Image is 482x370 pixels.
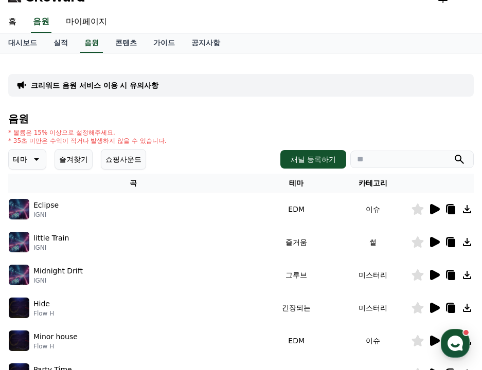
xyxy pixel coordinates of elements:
[133,285,198,310] a: 설정
[33,276,83,285] p: IGNI
[33,266,83,276] p: Midnight Drift
[33,331,78,342] p: Minor house
[145,33,183,53] a: 가이드
[258,193,335,226] td: EDM
[33,342,78,350] p: Flow H
[280,150,346,169] button: 채널 등록하기
[183,33,228,53] a: 공지사항
[334,226,411,258] td: 썰
[334,174,411,193] th: 카테고리
[258,258,335,291] td: 그루브
[31,11,51,33] a: 음원
[80,33,103,53] a: 음원
[334,324,411,357] td: 이슈
[107,33,145,53] a: 콘텐츠
[101,149,146,170] button: 쇼핑사운드
[258,174,335,193] th: 테마
[8,128,167,137] p: * 볼륨은 15% 이상으로 설정해주세요.
[32,300,39,308] span: 홈
[33,309,54,318] p: Flow H
[8,137,167,145] p: * 35초 미만은 수익이 적거나 발생하지 않을 수 있습니다.
[258,291,335,324] td: 긴장되는
[9,298,29,318] img: music
[9,199,29,219] img: music
[334,291,411,324] td: 미스터리
[8,174,258,193] th: 곡
[258,226,335,258] td: 즐거움
[159,300,171,308] span: 설정
[58,11,115,33] a: 마이페이지
[31,80,158,90] a: 크리워드 음원 서비스 이용 시 유의사항
[33,244,69,252] p: IGNI
[33,299,50,309] p: Hide
[9,265,29,285] img: music
[45,33,76,53] a: 실적
[33,211,59,219] p: IGNI
[9,330,29,351] img: music
[334,193,411,226] td: 이슈
[13,152,27,166] p: 테마
[94,301,106,309] span: 대화
[8,113,474,124] h4: 음원
[9,232,29,252] img: music
[8,149,46,170] button: 테마
[3,285,68,310] a: 홈
[258,324,335,357] td: EDM
[33,233,69,244] p: little Train
[55,149,93,170] button: 즐겨찾기
[334,258,411,291] td: 미스터리
[33,200,59,211] p: Eclipse
[68,285,133,310] a: 대화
